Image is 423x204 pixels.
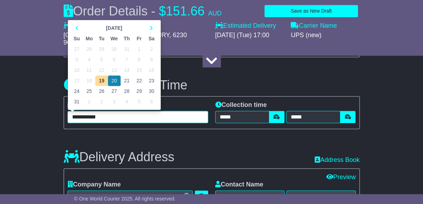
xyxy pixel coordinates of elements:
[71,96,83,107] td: 31
[83,23,145,33] th: Select Month
[108,75,121,86] td: 20
[121,96,133,107] td: 4
[291,32,360,39] div: UPS (new)
[108,33,121,44] th: We
[64,32,131,46] span: , 96450
[95,33,108,44] th: Tu
[71,65,83,75] td: 10
[83,33,96,44] th: Mo
[83,86,96,96] td: 25
[108,96,121,107] td: 3
[145,44,158,54] td: 2
[208,10,222,17] span: AUD
[95,54,108,65] td: 5
[291,22,337,30] label: Carrier Name
[166,4,205,18] span: 151.66
[326,174,355,181] a: Preview
[95,86,108,96] td: 26
[121,75,133,86] td: 21
[145,65,158,75] td: 16
[121,54,133,65] td: 7
[133,65,145,75] td: 15
[133,44,145,54] td: 1
[121,33,133,44] th: Th
[71,44,83,54] td: 27
[145,54,158,65] td: 9
[133,75,145,86] td: 22
[215,32,284,39] div: [DATE] (Tue) 17:00
[83,65,96,75] td: 11
[95,96,108,107] td: 2
[215,101,267,109] label: Collection time
[133,86,145,96] td: 29
[95,65,108,75] td: 12
[95,44,108,54] td: 29
[215,22,284,30] label: Estimated Delivery
[95,75,108,86] td: 19
[108,54,121,65] td: 6
[64,32,129,39] span: [GEOGRAPHIC_DATA]
[83,44,96,54] td: 28
[64,22,86,30] label: From
[108,86,121,96] td: 27
[215,181,263,189] label: Contact Name
[64,4,222,19] div: Order Details -
[71,75,83,86] td: 17
[169,32,187,39] span: , 6230
[71,86,83,96] td: 24
[121,44,133,54] td: 31
[108,65,121,75] td: 13
[74,196,176,202] span: © One World Courier 2025. All rights reserved.
[83,75,96,86] td: 18
[64,78,360,92] h3: Pickup Date & Time
[264,5,358,17] button: Save as New Draft
[64,150,174,164] h3: Delivery Address
[133,96,145,107] td: 5
[83,96,96,107] td: 1
[145,96,158,107] td: 6
[71,54,83,65] td: 3
[121,65,133,75] td: 14
[83,54,96,65] td: 4
[71,33,83,44] th: Su
[145,86,158,96] td: 30
[145,33,158,44] th: Sa
[68,181,121,189] label: Company Name
[133,33,145,44] th: Fr
[159,4,166,18] span: $
[133,54,145,65] td: 8
[121,86,133,96] td: 28
[108,44,121,54] td: 30
[314,156,359,163] a: Address Book
[145,75,158,86] td: 23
